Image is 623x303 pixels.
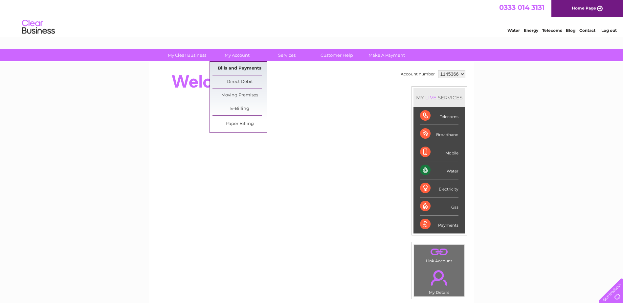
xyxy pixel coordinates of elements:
[524,28,538,33] a: Energy
[420,161,458,179] div: Water
[157,4,467,32] div: Clear Business is a trading name of Verastar Limited (registered in [GEOGRAPHIC_DATA] No. 3667643...
[416,266,463,289] a: .
[420,179,458,197] div: Electricity
[160,49,214,61] a: My Clear Business
[413,88,465,107] div: MY SERVICES
[212,62,267,75] a: Bills and Payments
[360,49,414,61] a: Make A Payment
[499,3,545,11] a: 0333 014 3131
[399,69,436,80] td: Account number
[601,28,617,33] a: Log out
[420,197,458,215] div: Gas
[212,89,267,102] a: Moving Premises
[260,49,314,61] a: Services
[566,28,575,33] a: Blog
[414,244,465,265] td: Link Account
[420,215,458,233] div: Payments
[507,28,520,33] a: Water
[22,17,55,37] img: logo.png
[210,49,264,61] a: My Account
[310,49,364,61] a: Customer Help
[424,94,438,101] div: LIVE
[420,125,458,143] div: Broadband
[420,143,458,161] div: Mobile
[212,75,267,89] a: Direct Debit
[579,28,595,33] a: Contact
[420,107,458,125] div: Telecoms
[414,265,465,297] td: My Details
[416,246,463,258] a: .
[212,117,267,131] a: Paper Billing
[542,28,562,33] a: Telecoms
[212,102,267,115] a: E-Billing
